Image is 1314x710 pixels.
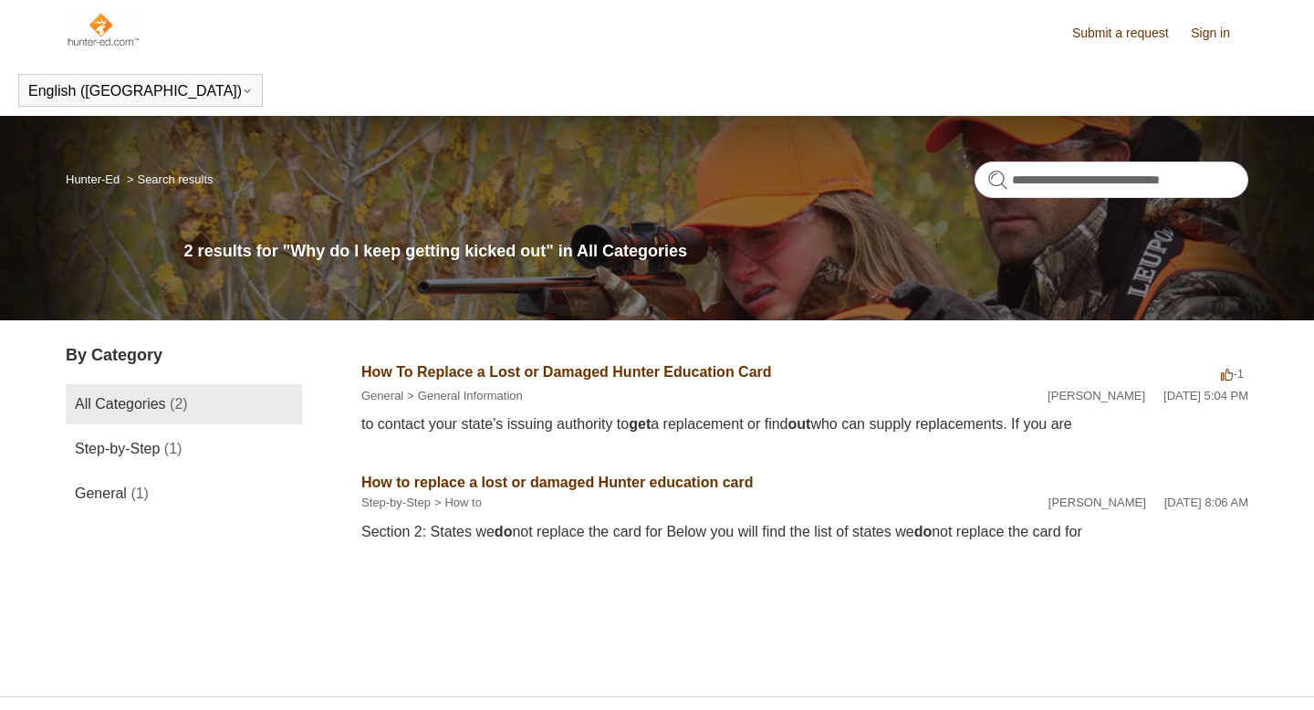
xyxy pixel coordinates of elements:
input: Search [975,162,1248,198]
a: Submit a request [1072,24,1187,43]
a: Step-by-Step [361,496,431,509]
div: Section 2: States we not replace the card for Below you will find the list of states we not repla... [361,521,1248,543]
li: Search results [123,172,214,186]
em: do [495,524,513,539]
span: Step-by-Step [75,441,160,456]
li: [PERSON_NAME] [1048,387,1145,405]
a: Hunter-Ed [66,172,120,186]
img: Hunter-Ed Help Center home page [66,11,140,47]
li: General [361,387,403,405]
button: English ([GEOGRAPHIC_DATA]) [28,83,253,99]
span: General [75,486,127,501]
a: Step-by-Step (1) [66,429,302,469]
li: How to [431,494,482,512]
a: How to replace a lost or damaged Hunter education card [361,475,753,490]
a: How To Replace a Lost or Damaged Hunter Education Card [361,364,772,380]
a: General (1) [66,474,302,514]
span: -1 [1221,367,1244,381]
h3: By Category [66,343,302,368]
li: [PERSON_NAME] [1048,494,1146,512]
a: General Information [418,389,523,402]
a: Sign in [1191,24,1248,43]
time: 02/12/2024, 17:04 [1163,389,1248,402]
span: All Categories [75,396,166,412]
li: Step-by-Step [361,494,431,512]
li: General Information [403,387,523,405]
em: do [914,524,933,539]
span: (2) [170,396,188,412]
a: All Categories (2) [66,384,302,424]
li: Hunter-Ed [66,172,123,186]
a: How to [444,496,481,509]
time: 07/28/2022, 08:06 [1164,496,1248,509]
a: General [361,389,403,402]
em: get [629,416,651,432]
em: out [788,416,811,432]
div: to contact your state’s issuing authority to a replacement or find who can supply replacements. I... [361,413,1248,435]
span: (1) [164,441,182,456]
span: (1) [130,486,149,501]
h1: 2 results for "Why do I keep getting kicked out" in All Categories [184,239,1248,264]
